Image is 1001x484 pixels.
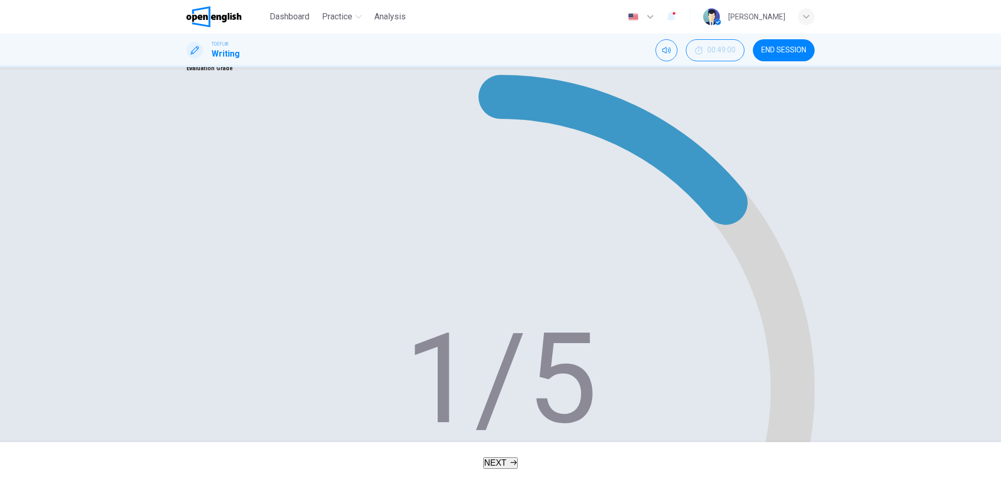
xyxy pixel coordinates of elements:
button: END SESSION [753,39,815,61]
button: 00:49:00 [686,39,744,61]
div: Hide [686,39,744,61]
img: Profile picture [703,8,720,25]
text: 1/5 [404,305,597,453]
div: [PERSON_NAME] [728,10,785,23]
button: Practice [318,7,366,26]
span: Analysis [374,10,406,23]
button: Dashboard [265,7,314,26]
img: OpenEnglish logo [186,6,241,27]
a: OpenEnglish logo [186,6,265,27]
h6: Evaluation Grade [186,62,815,75]
span: END SESSION [761,46,806,54]
span: TOEFL® [212,40,228,48]
div: Mute [655,39,677,61]
span: Practice [322,10,352,23]
img: en [627,13,640,21]
span: NEXT [484,458,507,467]
button: Analysis [370,7,410,26]
button: NEXT [483,457,518,469]
h1: Writing [212,48,240,60]
span: 00:49:00 [707,46,736,54]
span: Dashboard [270,10,309,23]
